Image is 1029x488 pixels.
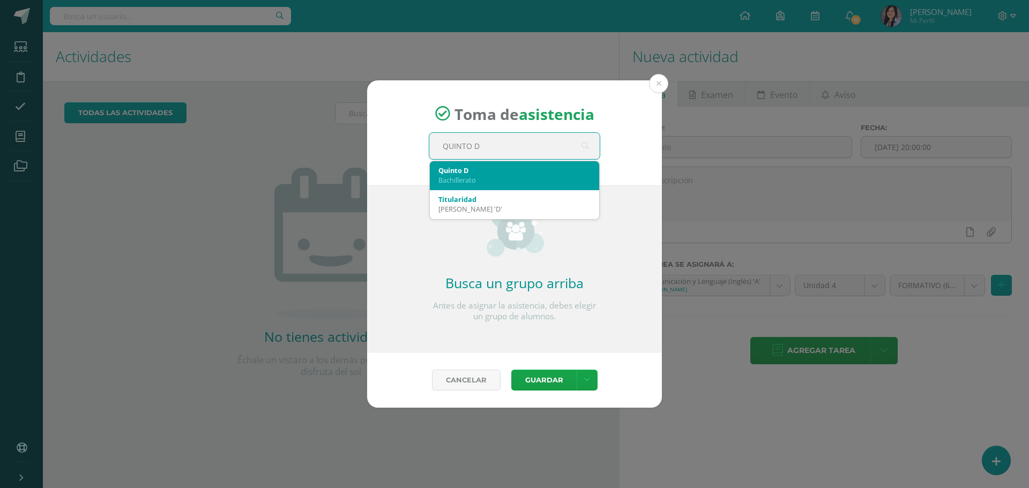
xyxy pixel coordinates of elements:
input: Busca un grado o sección aquí... [429,133,600,159]
a: Cancelar [432,370,501,391]
h2: Busca un grupo arriba [429,274,600,292]
button: Close (Esc) [649,74,668,93]
div: Bachillerato [438,175,591,185]
div: [PERSON_NAME] 'D' [438,204,591,214]
div: Titularidad [438,194,591,204]
p: Antes de asignar la asistencia, debes elegir un grupo de alumnos. [429,301,600,322]
span: Toma de [454,103,594,124]
strong: asistencia [519,103,594,124]
div: Quinto D [438,166,591,175]
img: groups_small.png [486,203,544,257]
button: Guardar [511,370,577,391]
